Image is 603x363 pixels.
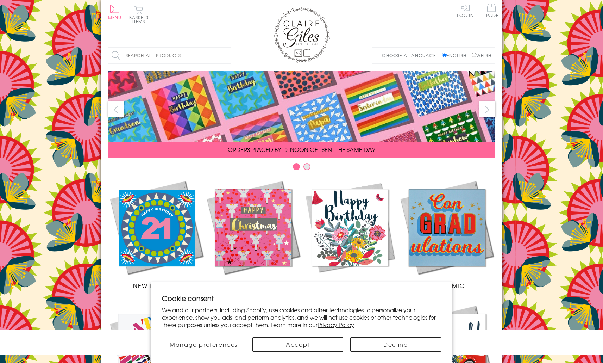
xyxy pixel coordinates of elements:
button: Accept [252,337,343,352]
span: Menu [108,14,122,20]
button: Carousel Page 1 (Current Slide) [293,163,300,170]
div: Carousel Pagination [108,163,495,174]
button: Manage preferences [162,337,245,352]
span: New Releases [133,281,179,290]
button: Carousel Page 2 [303,163,310,170]
p: Choose a language: [382,52,441,59]
a: Privacy Policy [318,320,354,329]
span: Academic [429,281,465,290]
a: New Releases [108,179,205,290]
span: Christmas [235,281,271,290]
a: Log In [457,4,474,17]
span: Manage preferences [170,340,238,349]
span: ORDERS PLACED BY 12 NOON GET SENT THE SAME DAY [228,145,375,154]
input: English [442,53,447,57]
label: Welsh [472,52,492,59]
h2: Cookie consent [162,293,441,303]
input: Welsh [472,53,476,57]
a: Christmas [205,179,302,290]
a: Trade [484,4,499,19]
p: We and our partners, including Shopify, use cookies and other technologies to personalize your ex... [162,306,441,328]
a: Academic [398,179,495,290]
label: English [442,52,470,59]
button: Decline [350,337,441,352]
button: next [479,101,495,117]
img: Claire Giles Greetings Cards [274,7,330,63]
input: Search all products [108,48,231,63]
button: prev [108,101,124,117]
span: 0 items [132,14,149,25]
span: Trade [484,4,499,17]
input: Search [224,48,231,63]
button: Basket0 items [129,6,149,24]
button: Menu [108,5,122,19]
span: Birthdays [333,281,367,290]
a: Birthdays [302,179,398,290]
